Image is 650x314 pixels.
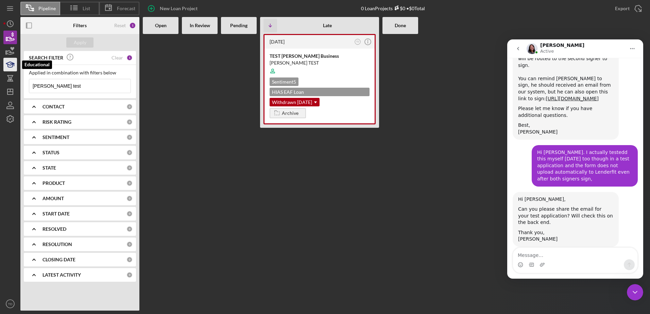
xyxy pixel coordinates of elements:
div: 0 [126,257,133,263]
span: Pipeline [38,6,56,11]
text: TD [8,302,13,306]
a: [DATE]TDTEST [PERSON_NAME] Business[PERSON_NAME] TESTSentiment5HIAS EAF Loan Application_[US_STAT... [263,34,376,124]
div: 0 [126,211,133,217]
div: Thank you, [11,190,106,197]
button: Apply [66,37,93,48]
b: CLOSING DATE [42,257,75,262]
b: Done [395,23,406,28]
button: Upload attachment [32,223,38,228]
button: Emoji picker [11,223,16,228]
div: 0 [126,119,133,125]
button: Send a message… [117,220,127,231]
b: RESOLUTION [42,242,72,247]
iframe: Intercom live chat [507,39,643,279]
b: Filters [73,23,87,28]
div: 0 [126,150,133,156]
div: Apply [74,37,86,48]
b: Late [323,23,332,28]
div: $0 [393,5,405,11]
div: Tiffany says… [5,106,131,153]
div: 0 Loan Projects • $0 Total [361,5,425,11]
div: 1 [129,22,136,29]
div: Hi [PERSON_NAME]. I actually testedd this myself [DATE] too though in a test application and the ... [30,110,125,143]
div: 0 [126,226,133,232]
div: New Loan Project [160,2,198,15]
div: Applied in combination with filters below [29,70,131,75]
button: Export [608,2,647,15]
button: New Loan Project [143,2,204,15]
time: 2025-05-28 19:59 [270,39,285,45]
b: STATE [42,165,56,171]
b: STATUS [42,150,59,155]
b: LATEST ACTIVITY [42,272,81,278]
div: 0 [126,134,133,140]
b: PRODUCT [42,180,65,186]
div: TEST [PERSON_NAME] Business [270,53,370,59]
div: Withdrawn [DATE] [270,98,320,106]
button: TD [353,37,362,47]
b: Pending [230,23,247,28]
b: SEARCH FILTER [29,55,63,60]
div: 0 [126,165,133,171]
div: 0 [126,104,133,110]
div: HIAS EAF Loan Application_[US_STATE] $15,000 [270,88,370,96]
button: Gif picker [21,223,27,228]
a: [URL][DOMAIN_NAME] [38,56,91,62]
div: Clear [112,55,123,60]
div: Best, [11,83,106,89]
div: 0 [126,180,133,186]
b: RISK RATING [42,119,71,125]
div: Sentiment 5 [270,77,298,86]
div: Please let me know if you have additional questions. [11,66,106,79]
text: TD [356,40,359,43]
button: Archive [270,108,306,118]
div: Hi [PERSON_NAME],Can you please share the email for your test application? Will check this on the... [5,153,112,208]
div: Can you please share the email for your test application? Will check this on the back end. [11,167,106,187]
div: Christina says… [5,153,131,223]
div: Hi [PERSON_NAME], [11,157,106,163]
div: [PERSON_NAME] TEST [270,59,370,66]
span: Forecast [117,6,135,11]
b: In Review [190,23,210,28]
b: START DATE [42,211,70,216]
div: Hi [PERSON_NAME]. I actually testedd this myself [DATE] too though in a test application and the ... [24,106,131,147]
div: 0 [126,241,133,247]
div: 0 [126,195,133,202]
b: SENTIMENT [42,135,69,140]
b: Open [155,23,167,28]
b: CONTACT [42,104,65,109]
div: Export [615,2,630,15]
div: [PERSON_NAME] [11,89,106,96]
span: List [83,6,90,11]
button: TD [3,297,17,311]
textarea: Message… [6,208,130,220]
div: [PERSON_NAME] [11,196,106,203]
div: 0 [126,272,133,278]
iframe: Intercom live chat [627,284,643,300]
div: Archive [282,108,298,118]
div: Reset [114,23,126,28]
b: RESOLVED [42,226,66,232]
div: 1 [126,55,133,61]
b: AMOUNT [42,196,64,201]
